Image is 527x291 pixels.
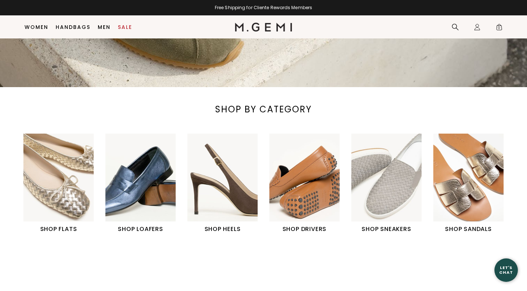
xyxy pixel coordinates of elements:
div: SHOP BY CATEGORY [198,104,329,115]
a: Women [25,24,48,30]
div: 4 / 6 [269,134,351,234]
div: 3 / 6 [187,134,269,234]
a: SHOP LOAFERS [105,134,176,234]
img: M.Gemi [235,23,292,31]
h1: SHOP SANDALS [433,225,504,234]
div: 6 / 6 [433,134,515,234]
div: 2 / 6 [105,134,187,234]
div: 5 / 6 [351,134,433,234]
a: Sale [118,24,132,30]
h1: SHOP SNEAKERS [351,225,422,234]
a: Men [98,24,111,30]
div: 1 / 6 [23,134,105,234]
span: 0 [496,25,503,32]
h1: SHOP LOAFERS [105,225,176,234]
a: SHOP SANDALS [433,134,504,234]
h1: SHOP FLATS [23,225,94,234]
h1: SHOP HEELS [187,225,258,234]
h1: SHOP DRIVERS [269,225,340,234]
a: SHOP HEELS [187,134,258,234]
div: Let's Chat [494,265,518,275]
a: SHOP SNEAKERS [351,134,422,234]
a: SHOP DRIVERS [269,134,340,234]
a: SHOP FLATS [23,134,94,234]
a: Handbags [56,24,90,30]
